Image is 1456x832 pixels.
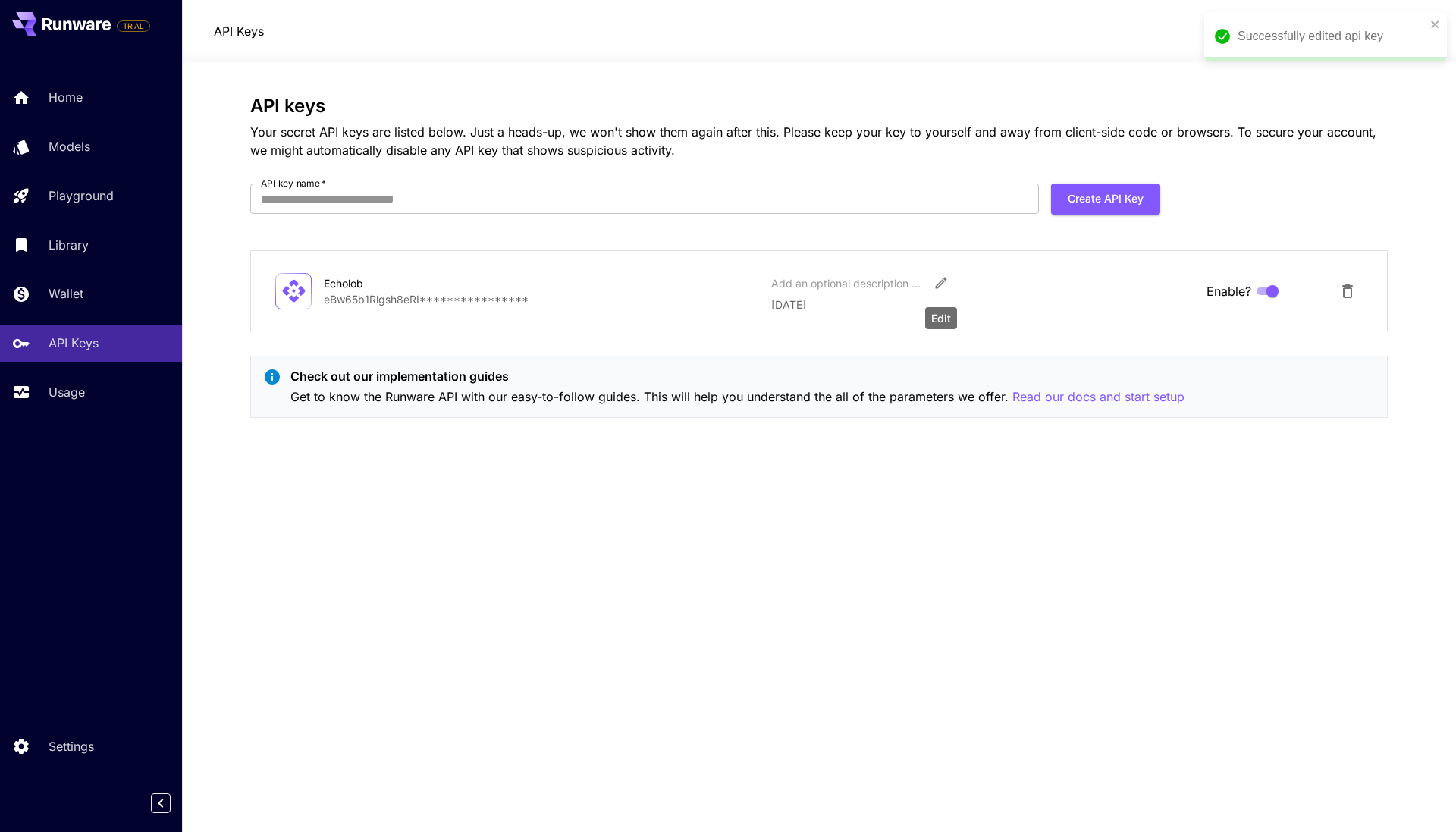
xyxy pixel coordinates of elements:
[771,275,923,291] div: Add an optional description or comment
[250,123,1388,159] p: Your secret API keys are listed below. Just a heads-up, we won't show them again after this. Plea...
[214,22,264,40] nav: breadcrumb
[250,96,1388,117] h3: API keys
[290,367,1185,385] p: Check out our implementation guides
[49,334,99,352] p: API Keys
[117,17,150,35] span: Add your payment card to enable full platform functionality.
[49,383,85,401] p: Usage
[324,275,475,291] div: Echolob
[118,20,149,32] span: TRIAL
[214,22,264,40] a: API Keys
[1051,184,1160,215] button: Create API Key
[771,297,1194,312] p: [DATE]
[290,388,1185,407] p: Get to know the Runware API with our easy-to-follow guides. This will help you understand the all...
[1332,276,1363,306] button: Delete API Key
[1207,282,1251,300] span: Enable?
[49,137,90,155] p: Models
[162,790,182,817] div: Collapse sidebar
[1012,388,1185,407] button: Read our docs and start setup
[1238,27,1426,46] div: Successfully edited api key
[49,236,89,254] p: Library
[49,187,114,205] p: Playground
[261,177,326,190] label: API key name
[49,284,83,303] p: Wallet
[49,737,94,755] p: Settings
[49,88,83,106] p: Home
[927,269,955,297] button: Edit
[151,793,171,813] button: Collapse sidebar
[1430,18,1441,30] button: close
[925,307,957,329] div: Edit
